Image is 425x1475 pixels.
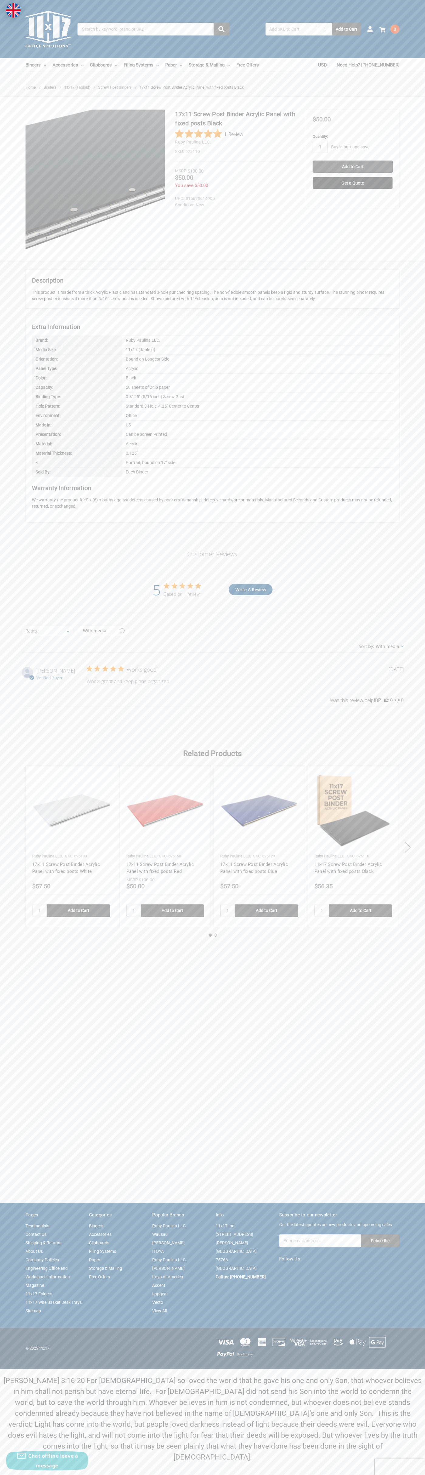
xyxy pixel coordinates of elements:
a: 17x11 Screw Post Binder Acrylic Panel with fixed posts Red [126,772,204,850]
div: 11x17 (Tabloid) [122,345,393,354]
span: richard p. [36,667,75,674]
p: Ruby Paulina LLC. [220,853,251,859]
span: $100.00 [139,877,155,882]
a: Storage & Mailing [89,1266,122,1271]
h5: Info [216,1212,273,1219]
p: SKU: 525110 [347,853,369,859]
div: 5 out of 5 stars [87,666,124,671]
a: Clipboards [89,1240,109,1245]
a: Home [26,85,36,90]
input: Subscribe [361,1234,399,1247]
p: © 2025 11x17 [26,1345,209,1351]
a: About Us [26,1249,43,1254]
input: Search by keyword, brand or SKU [77,23,229,36]
a: Filing Systems [89,1249,116,1254]
a: Buy in bulk and save [331,144,369,149]
a: Accent [152,1283,165,1288]
img: 11x17 Screw Post Binder Acrylic Panel with fixed posts Black [314,772,392,850]
div: Media Size: [32,345,122,354]
a: Binders [26,58,46,72]
a: 11x17 Folders [26,1291,52,1296]
div: Acrylic [122,364,393,373]
a: [PERSON_NAME] [152,1266,185,1271]
a: ITOYA [152,1249,164,1254]
label: Quantity: [313,134,393,140]
a: 11x17 Screw Post Binder Acrylic Panel with fixed posts Black [314,862,382,874]
button: Rated 5 out of 5 stars from 1 reviews. Jump to reviews. [175,129,243,138]
button: 1 of 2 [209,934,212,937]
div: 5 out of 5 stars [164,583,201,588]
p: Ruby Paulina LLC. [32,853,63,859]
img: 17x11 Screw Post Binder Acrylic Panel with fixed posts White [32,772,110,850]
a: Screw Post Binders [98,85,132,90]
div: US [122,421,393,430]
p: We warranty the product for Six (6) months against defects caused by poor craftsmanship, defectiv... [32,497,393,510]
div: Presentation: [32,430,122,439]
input: Add to Cart [47,904,110,917]
a: [PERSON_NAME] [152,1240,185,1245]
p: Ruby Paulina LLC. [314,853,345,859]
div: Bound on Longest Side [122,355,393,364]
div: Binding Type: [32,392,122,402]
span: $50.00 [126,883,145,890]
a: Shipping & Returns [26,1240,61,1245]
a: Ruby Paulina LLC. [152,1223,187,1228]
span: $100.00 [188,168,204,174]
button: Add to Cart [332,23,361,36]
div: Environment: [32,411,122,420]
a: Paper [89,1257,100,1262]
h2: Related Products [26,748,399,759]
a: Storage & Mailing [189,58,230,72]
a: View All [152,1308,167,1313]
p: SKU: 625160 [159,853,181,859]
a: Free Offers [89,1274,110,1279]
a: 17x11 Screw Post Binder Acrylic Panel with fixed posts Blue [220,772,298,850]
span: $57.50 [32,883,50,890]
span: Chat offline leave a message [28,1453,78,1469]
div: Standard 3-Hole, 4.25" Center to Center [122,402,393,411]
div: Brand: [32,336,122,345]
div: 0 [390,697,393,704]
button: Write A Review [228,584,272,595]
div: 0.3125" (5/16 inch) Screw Post [122,392,393,402]
button: 2 of 2 [214,934,217,937]
input: Add to Cart [313,161,393,173]
span: Binders [43,85,57,90]
a: Filing Systems [124,58,159,72]
img: duty and tax information for United Kingdom [6,3,21,18]
div: Rating [26,628,37,634]
img: 11x17.com [26,6,71,52]
p: Customer Reviews [117,550,308,558]
h5: Pages [26,1212,83,1219]
a: Need Help? [PHONE_NUMBER] [337,58,399,72]
h2: Description [32,276,393,285]
p: SKU: 625180 [65,853,87,859]
dt: SKU: [175,148,184,155]
dd: 625110 [175,148,296,155]
a: Sitemap [26,1308,41,1313]
a: 11x17 Wire Basket Desk Trays [26,1300,82,1305]
div: With media [83,629,106,633]
div: Acrylic [122,439,393,449]
div: Material: [32,439,122,449]
p: [PERSON_NAME] 3:16-20 For [DEMOGRAPHIC_DATA] so loved the world that he gave his one and only Son... [3,1375,422,1463]
a: Lapgear [152,1291,168,1296]
dt: UPC: [175,195,184,202]
input: Add to Cart [329,904,392,917]
div: Ruby Paulina LLC. [122,336,393,345]
div: Black [122,374,393,383]
a: Engineering Office and Workspace Information Magazine [26,1266,70,1288]
div: Color: [32,374,122,383]
div: Office [122,411,393,420]
button: This review was not helpful [395,697,399,704]
div: 0.125" [122,449,393,458]
h5: Subscribe to our newsletter [279,1212,399,1219]
input: Add to Cart [141,904,204,917]
a: Accessories [53,58,84,72]
div: 50 sheets of 24lb paper [122,383,393,392]
strong: Call us: [PHONE_NUMBER] [216,1274,266,1279]
span: 0 [390,25,399,34]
